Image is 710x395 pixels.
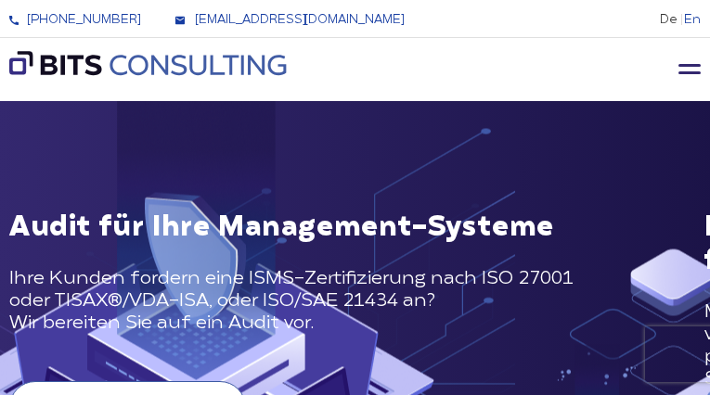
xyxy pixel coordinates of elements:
[660,14,678,27] li: De
[174,14,404,27] a: [EMAIL_ADDRESS][DOMAIN_NAME]
[9,212,591,246] h2: Audit für Ihre Management-Systeme
[9,268,591,335] p: Ihre Kunden fordern eine ISMS-Zertifizierung nach ISO 27001 oder TISAX®/VDA-ISA, oder ISO/SAE 214...
[684,14,701,26] a: En
[9,14,140,27] a: [PHONE_NUMBER]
